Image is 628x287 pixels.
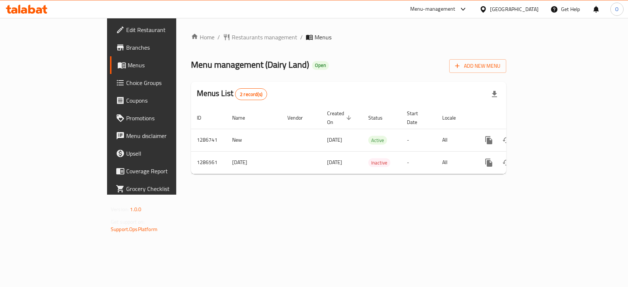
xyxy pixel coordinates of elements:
[226,129,281,151] td: New
[126,96,206,105] span: Coupons
[110,127,212,145] a: Menu disclaimer
[191,33,506,42] nav: breadcrumb
[368,159,390,167] span: Inactive
[110,145,212,162] a: Upsell
[287,113,312,122] span: Vendor
[410,5,455,14] div: Menu-management
[327,135,342,145] span: [DATE]
[407,109,427,127] span: Start Date
[327,157,342,167] span: [DATE]
[226,151,281,174] td: [DATE]
[368,158,390,167] div: Inactive
[498,154,515,171] button: Change Status
[368,136,387,145] span: Active
[315,33,331,42] span: Menus
[480,154,498,171] button: more
[191,56,309,73] span: Menu management ( Dairy Land )
[111,205,129,214] span: Version:
[197,113,211,122] span: ID
[312,62,329,68] span: Open
[126,114,206,123] span: Promotions
[217,33,220,42] li: /
[449,59,506,73] button: Add New Menu
[197,88,267,100] h2: Menus List
[232,33,297,42] span: Restaurants management
[126,78,206,87] span: Choice Groups
[110,162,212,180] a: Coverage Report
[126,149,206,158] span: Upsell
[312,61,329,70] div: Open
[490,5,539,13] div: [GEOGRAPHIC_DATA]
[128,61,206,70] span: Menus
[455,61,500,71] span: Add New Menu
[401,151,436,174] td: -
[126,25,206,34] span: Edit Restaurant
[111,217,145,227] span: Get support on:
[368,113,392,122] span: Status
[232,113,255,122] span: Name
[480,131,498,149] button: more
[110,92,212,109] a: Coupons
[110,109,212,127] a: Promotions
[235,91,267,98] span: 2 record(s)
[126,43,206,52] span: Branches
[442,113,465,122] span: Locale
[126,184,206,193] span: Grocery Checklist
[436,129,474,151] td: All
[401,129,436,151] td: -
[111,224,157,234] a: Support.OpsPlatform
[126,131,206,140] span: Menu disclaimer
[223,33,297,42] a: Restaurants management
[110,180,212,198] a: Grocery Checklist
[474,107,557,129] th: Actions
[130,205,141,214] span: 1.0.0
[110,21,212,39] a: Edit Restaurant
[191,107,557,174] table: enhanced table
[110,39,212,56] a: Branches
[235,88,267,100] div: Total records count
[126,167,206,176] span: Coverage Report
[486,85,503,103] div: Export file
[300,33,303,42] li: /
[110,74,212,92] a: Choice Groups
[498,131,515,149] button: Change Status
[110,56,212,74] a: Menus
[327,109,354,127] span: Created On
[615,5,618,13] span: O
[436,151,474,174] td: All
